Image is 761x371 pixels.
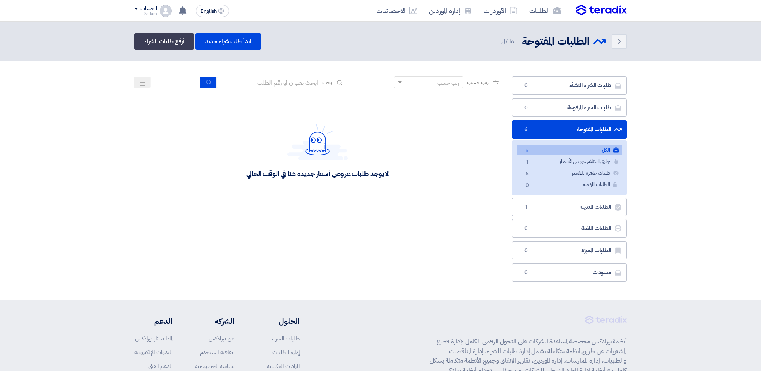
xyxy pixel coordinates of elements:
[523,147,532,155] span: 6
[512,198,627,216] a: الطلبات المنتهية1
[437,79,459,87] div: رتب حسب
[511,37,514,46] span: 6
[521,247,530,254] span: 0
[512,263,627,282] a: مسودات0
[523,170,532,178] span: 5
[523,182,532,190] span: 0
[521,225,530,232] span: 0
[478,2,523,20] a: الأوردرات
[512,241,627,260] a: الطلبات المميزة0
[196,5,229,17] button: English
[523,158,532,166] span: 1
[512,219,627,238] a: الطلبات الملغية0
[521,269,530,276] span: 0
[272,348,300,356] a: إدارة الطلبات
[272,334,300,343] a: طلبات الشراء
[134,12,157,16] div: Sallam
[134,348,172,356] a: الندوات الإلكترونية
[512,98,627,117] a: طلبات الشراء المرفوعة0
[148,362,172,370] a: الدعم الفني
[246,169,389,178] div: لا يوجد طلبات عروض أسعار جديدة هنا في الوقت الحالي
[501,37,516,46] span: الكل
[322,78,332,86] span: بحث
[512,120,627,139] a: الطلبات المفتوحة6
[217,77,322,88] input: ابحث بعنوان أو رقم الطلب
[517,168,622,179] a: طلبات جاهزة للتقييم
[523,2,567,20] a: الطلبات
[160,5,172,17] img: profile_test.png
[134,33,194,50] a: أرفع طلبات الشراء
[371,2,423,20] a: الاحصائيات
[423,2,478,20] a: إدارة الموردين
[517,145,622,156] a: الكل
[140,6,157,12] div: الحساب
[576,5,627,16] img: Teradix logo
[195,33,261,50] a: ابدأ طلب شراء جديد
[134,316,172,327] li: الدعم
[209,334,234,343] a: عن تيرادكس
[200,348,234,356] a: اتفاقية المستخدم
[517,179,622,190] a: الطلبات المؤجلة
[521,104,530,112] span: 0
[467,78,489,86] span: رتب حسب
[195,362,234,370] a: سياسة الخصوصية
[521,126,530,133] span: 6
[521,204,530,211] span: 1
[267,362,300,370] a: المزادات العكسية
[201,9,217,14] span: English
[195,316,234,327] li: الشركة
[287,124,348,160] img: Hello
[521,82,530,89] span: 0
[257,316,300,327] li: الحلول
[517,156,622,167] a: جاري استلام عروض الأسعار
[522,34,590,49] h2: الطلبات المفتوحة
[135,334,172,343] a: لماذا تختار تيرادكس
[512,76,627,95] a: طلبات الشراء المنشأه0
